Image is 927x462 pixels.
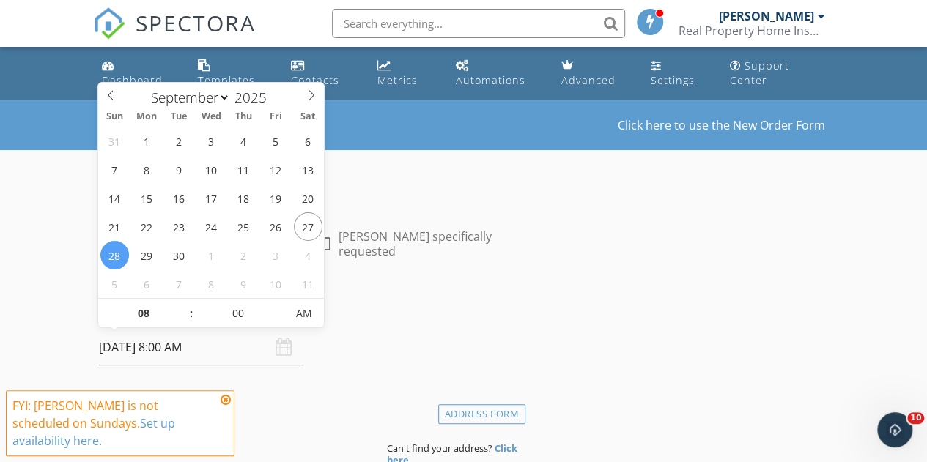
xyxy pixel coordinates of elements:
[339,229,520,258] label: [PERSON_NAME] specifically requested
[100,241,129,269] span: September 28, 2025
[102,73,163,87] div: Dashboard
[165,269,193,298] span: October 7, 2025
[229,241,258,269] span: October 2, 2025
[651,73,695,87] div: Settings
[133,241,161,269] span: September 29, 2025
[230,88,278,107] input: Year
[99,400,520,420] h4: Location
[229,127,258,155] span: September 4, 2025
[165,184,193,212] span: September 16, 2025
[165,127,193,155] span: September 2, 2025
[229,269,258,298] span: October 9, 2025
[227,112,259,122] span: Thu
[93,20,256,51] a: SPECTORA
[387,441,492,455] span: Can't find your address?
[133,269,161,298] span: October 6, 2025
[285,53,359,94] a: Contacts
[229,184,258,212] span: September 18, 2025
[96,53,181,94] a: Dashboard
[133,155,161,184] span: September 8, 2025
[197,155,226,184] span: September 10, 2025
[189,299,193,328] span: :
[100,155,129,184] span: September 7, 2025
[133,184,161,212] span: September 15, 2025
[679,23,825,38] div: Real Property Home Inspections LLC
[294,241,322,269] span: October 4, 2025
[98,112,130,122] span: Sun
[100,184,129,212] span: September 14, 2025
[229,212,258,241] span: September 25, 2025
[163,112,195,122] span: Tue
[262,155,290,184] span: September 12, 2025
[456,73,525,87] div: Automations
[133,212,161,241] span: September 22, 2025
[284,299,324,328] span: Click to toggle
[165,241,193,269] span: September 30, 2025
[332,9,625,38] input: Search everything...
[645,53,712,94] a: Settings
[197,184,226,212] span: September 17, 2025
[618,119,825,131] a: Click here to use the New Order Form
[165,155,193,184] span: September 9, 2025
[100,127,129,155] span: August 31, 2025
[136,7,256,38] span: SPECTORA
[197,269,226,298] span: October 8, 2025
[133,127,161,155] span: September 1, 2025
[294,184,322,212] span: September 20, 2025
[294,212,322,241] span: September 27, 2025
[93,7,125,40] img: The Best Home Inspection Software - Spectora
[197,127,226,155] span: September 3, 2025
[719,9,814,23] div: [PERSON_NAME]
[262,212,290,241] span: September 26, 2025
[907,412,924,424] span: 10
[730,59,789,87] div: Support Center
[372,53,438,94] a: Metrics
[555,53,633,94] a: Advanced
[377,73,418,87] div: Metrics
[294,155,322,184] span: September 13, 2025
[195,112,227,122] span: Wed
[292,112,324,122] span: Sat
[130,112,163,122] span: Mon
[165,212,193,241] span: September 23, 2025
[197,212,226,241] span: September 24, 2025
[561,73,616,87] div: Advanced
[262,127,290,155] span: September 5, 2025
[724,53,831,94] a: Support Center
[262,269,290,298] span: October 10, 2025
[262,184,290,212] span: September 19, 2025
[294,269,322,298] span: October 11, 2025
[259,112,292,122] span: Fri
[100,269,129,298] span: October 5, 2025
[100,212,129,241] span: September 21, 2025
[99,329,303,365] input: Select date
[877,412,912,447] iframe: Intercom live chat
[262,241,290,269] span: October 3, 2025
[192,53,273,94] a: Templates
[198,73,255,87] div: Templates
[197,241,226,269] span: October 1, 2025
[12,397,216,450] div: FYI: [PERSON_NAME] is not scheduled on Sundays.
[450,53,544,94] a: Automations (Basic)
[229,155,258,184] span: September 11, 2025
[438,404,525,424] div: Address Form
[294,127,322,155] span: September 6, 2025
[291,73,339,87] div: Contacts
